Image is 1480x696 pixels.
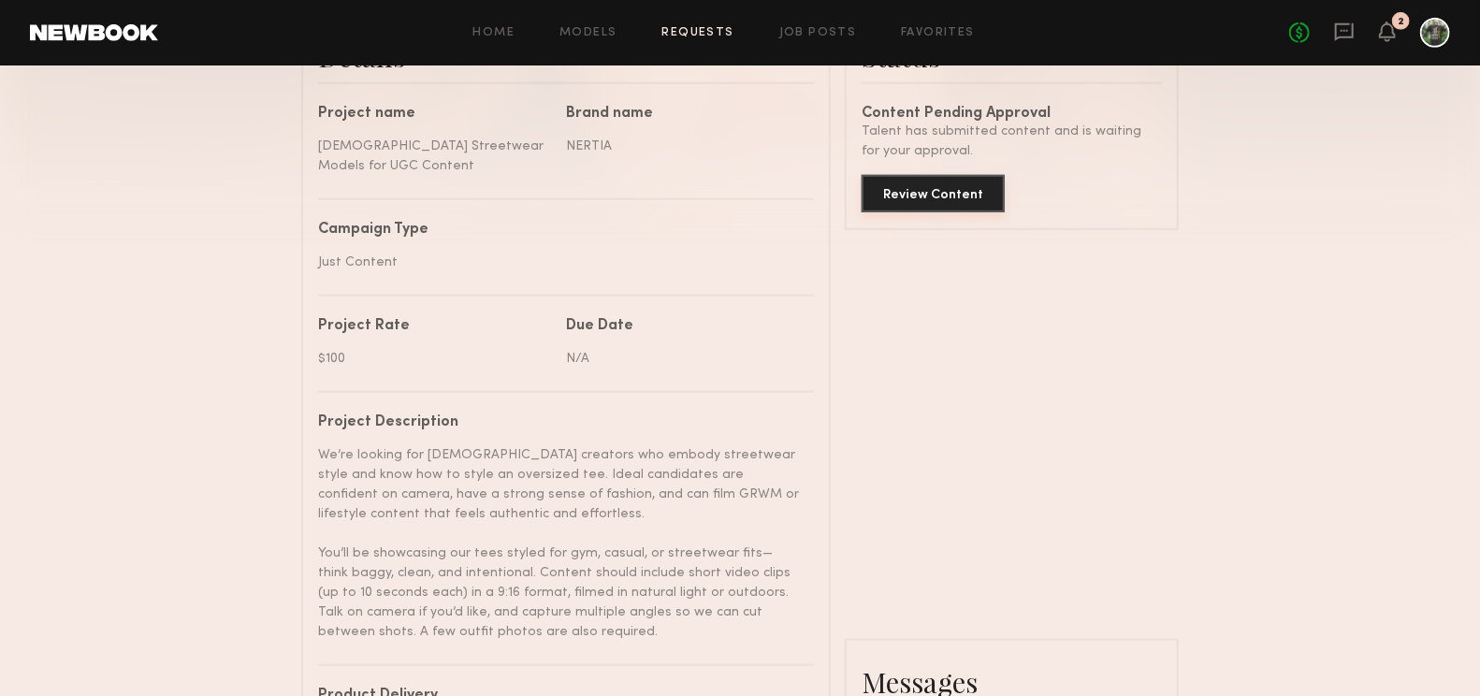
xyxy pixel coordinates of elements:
[318,223,800,238] div: Campaign Type
[318,349,552,369] div: $100
[318,137,552,176] div: [DEMOGRAPHIC_DATA] Streetwear Models for UGC Content
[1398,17,1404,27] div: 2
[318,319,552,334] div: Project Rate
[779,27,857,39] a: Job Posts
[862,122,1162,161] div: Talent has submitted content and is waiting for your approval.
[566,107,800,122] div: Brand name
[662,27,734,39] a: Requests
[566,349,800,369] div: N/A
[862,107,1162,122] div: Content Pending Approval
[901,27,975,39] a: Favorites
[559,27,617,39] a: Models
[473,27,515,39] a: Home
[566,137,800,156] div: NERTIA
[862,175,1005,212] button: Review Content
[566,319,800,334] div: Due Date
[318,253,800,272] div: Just Content
[318,415,800,430] div: Project Description
[318,445,800,642] div: We’re looking for [DEMOGRAPHIC_DATA] creators who embody streetwear style and know how to style a...
[318,107,552,122] div: Project name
